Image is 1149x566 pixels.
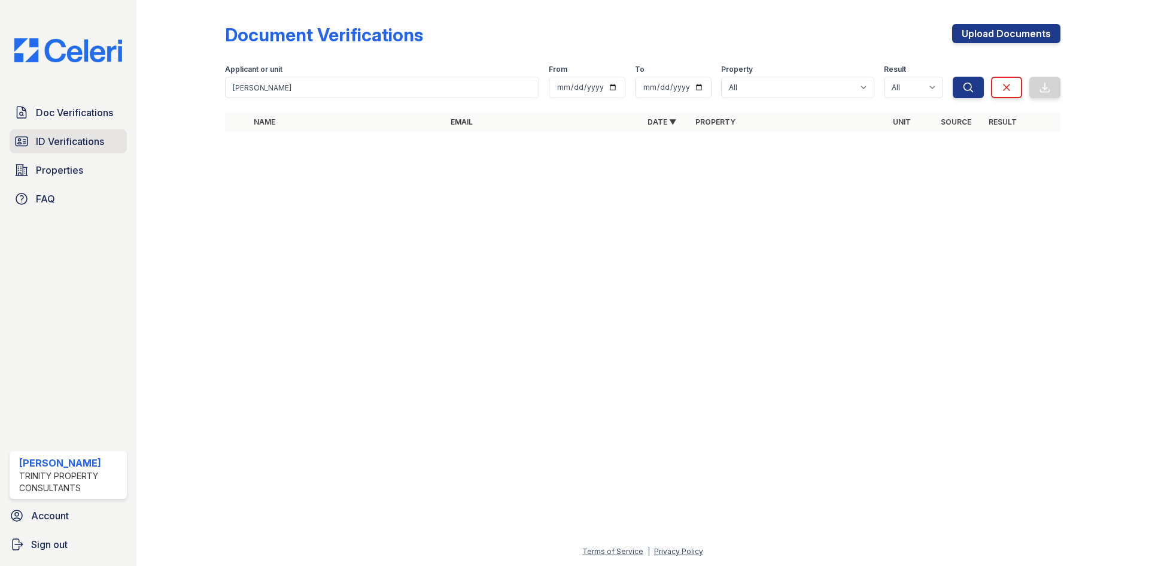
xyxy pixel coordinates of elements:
[31,537,68,552] span: Sign out
[19,470,122,494] div: Trinity Property Consultants
[884,65,906,74] label: Result
[19,456,122,470] div: [PERSON_NAME]
[5,504,132,528] a: Account
[721,65,753,74] label: Property
[36,163,83,177] span: Properties
[10,101,127,125] a: Doc Verifications
[648,547,650,556] div: |
[941,117,971,126] a: Source
[36,105,113,120] span: Doc Verifications
[36,134,104,149] span: ID Verifications
[549,65,567,74] label: From
[254,117,275,126] a: Name
[225,24,423,46] div: Document Verifications
[225,65,282,74] label: Applicant or unit
[654,547,703,556] a: Privacy Policy
[635,65,645,74] label: To
[5,532,132,556] a: Sign out
[5,38,132,62] img: CE_Logo_Blue-a8612792a0a2168367f1c8372b55b34899dd931a85d93a1a3d3e32e68fde9ad4.png
[10,158,127,182] a: Properties
[10,187,127,211] a: FAQ
[10,129,127,153] a: ID Verifications
[36,192,55,206] span: FAQ
[989,117,1017,126] a: Result
[582,547,643,556] a: Terms of Service
[451,117,473,126] a: Email
[31,509,69,523] span: Account
[893,117,911,126] a: Unit
[648,117,676,126] a: Date ▼
[225,77,539,98] input: Search by name, email, or unit number
[695,117,735,126] a: Property
[952,24,1060,43] a: Upload Documents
